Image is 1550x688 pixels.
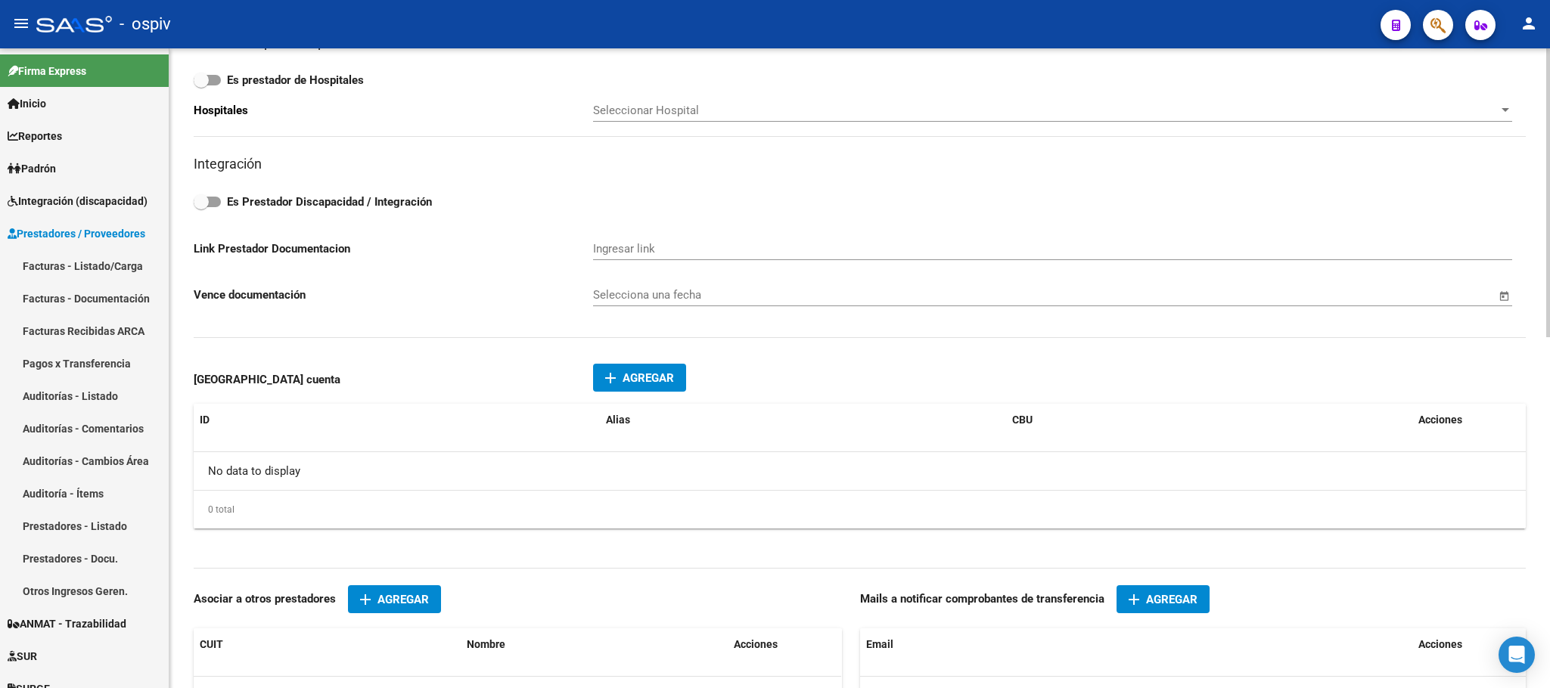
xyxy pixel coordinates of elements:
datatable-header-cell: Email [860,628,1412,661]
span: Acciones [734,638,778,650]
datatable-header-cell: Alias [600,404,1006,436]
span: Agregar [623,371,674,385]
mat-icon: add [1125,590,1143,609]
span: Email [866,638,893,650]
datatable-header-cell: CUIT [194,628,461,661]
button: Open calendar [1496,287,1513,305]
p: Link Prestador Documentacion [194,240,593,257]
button: Agregar [1117,585,1210,613]
span: Integración (discapacidad) [8,193,148,209]
span: CUIT [200,638,223,650]
span: ANMAT - Trazabilidad [8,615,126,632]
span: ID [200,414,210,426]
span: Agregar [377,593,429,606]
mat-icon: menu [12,14,30,33]
p: Vence documentación [194,287,593,303]
span: Reportes [8,128,62,144]
mat-icon: add [356,590,374,609]
strong: Es Prestador Discapacidad / Integración [227,195,432,209]
div: 0 total [194,491,1526,528]
span: Prestadores / Proveedores [8,225,145,242]
button: Agregar [593,364,686,392]
button: Agregar [348,585,441,613]
p: [GEOGRAPHIC_DATA] cuenta [194,371,593,388]
p: Hospitales [194,102,593,119]
span: Alias [606,414,630,426]
span: Inicio [8,95,46,112]
div: No data to display [194,452,1526,490]
span: Acciones [1418,638,1462,650]
span: SUR [8,648,37,665]
span: Acciones [1418,414,1462,426]
span: Padrón [8,160,56,177]
span: CBU [1012,414,1033,426]
datatable-header-cell: Nombre [461,628,728,661]
span: - ospiv [120,8,171,41]
mat-icon: person [1520,14,1538,33]
datatable-header-cell: Acciones [1412,628,1526,661]
mat-icon: add [601,369,620,387]
span: Seleccionar Hospital [593,104,1499,117]
datatable-header-cell: ID [194,404,600,436]
p: Mails a notificar comprobantes de transferencia [860,590,1104,607]
h3: Integración [194,153,1526,175]
datatable-header-cell: CBU [1006,404,1412,436]
span: Nombre [467,638,505,650]
strong: Es prestador de Hospitales [227,73,364,87]
div: Open Intercom Messenger [1499,637,1535,673]
datatable-header-cell: Acciones [728,628,841,661]
p: Asociar a otros prestadores [194,590,336,607]
span: Firma Express [8,63,86,79]
span: Agregar [1146,593,1197,606]
datatable-header-cell: Acciones [1412,404,1526,436]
